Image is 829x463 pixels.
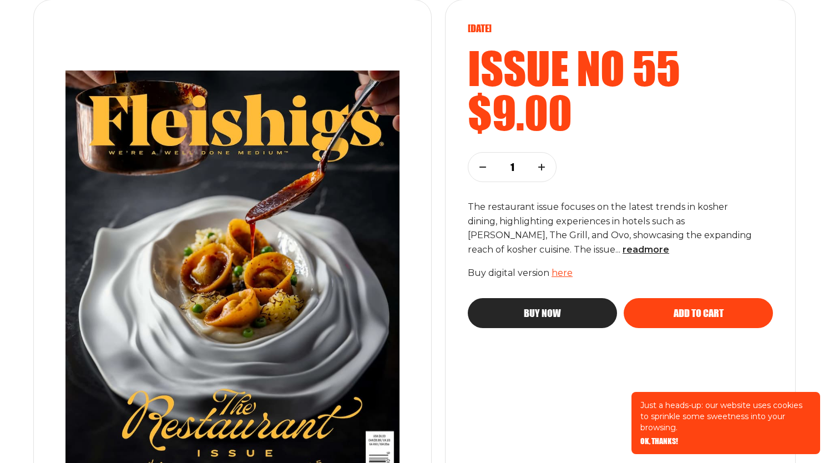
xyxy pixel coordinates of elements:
[468,46,773,90] h2: Issue no 55
[468,200,754,258] p: The restaurant issue focuses on the latest trends in kosher dining, highlighting experiences in h...
[640,400,811,433] p: Just a heads-up: our website uses cookies to sprinkle some sweetness into your browsing.
[468,22,773,34] p: [DATE]
[674,308,724,318] span: Add to cart
[623,244,669,255] span: read more
[468,298,617,328] button: Buy now
[468,266,773,280] p: Buy digital version
[468,90,773,134] h2: $9.00
[505,161,519,173] p: 1
[524,308,561,318] span: Buy now
[640,437,678,445] button: OK, THANKS!
[624,298,773,328] button: Add to cart
[552,268,573,278] a: here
